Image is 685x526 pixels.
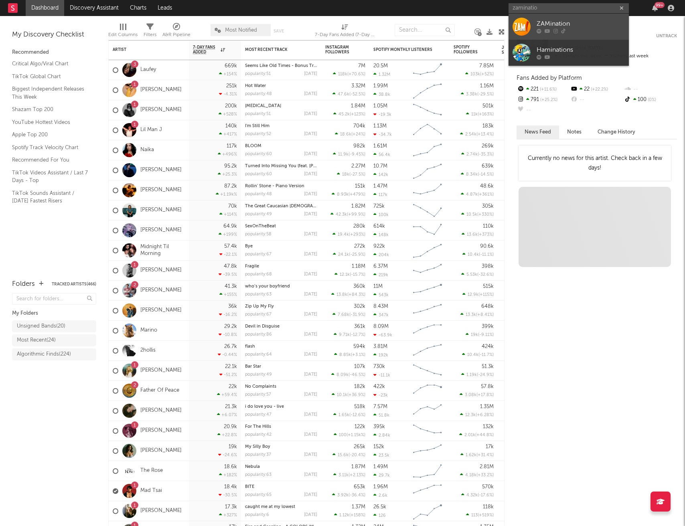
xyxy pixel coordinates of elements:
[461,172,494,177] div: ( )
[373,83,388,89] div: 1.99M
[245,505,295,509] a: caught me at my lowest
[373,164,387,169] div: 10.7M
[373,244,385,249] div: 922k
[338,233,349,237] span: 19.4k
[17,322,65,331] div: Unsigned Bands ( 20 )
[245,284,290,289] a: who’s your boyfriend
[140,327,157,334] a: Marino
[12,156,88,164] a: Recommended For You
[483,284,494,289] div: 515k
[140,508,182,514] a: [PERSON_NAME]
[409,281,446,301] svg: Chart title
[373,284,383,289] div: 11M
[482,123,494,129] div: 183k
[140,167,182,174] a: [PERSON_NAME]
[140,287,182,294] a: [PERSON_NAME]
[304,112,317,116] div: [DATE]
[337,192,349,197] span: 8.93k
[245,104,281,108] a: [MEDICAL_DATA]
[409,80,446,100] svg: Chart title
[373,232,389,237] div: 148k
[338,72,347,77] span: 118k
[409,160,446,180] svg: Chart title
[337,172,365,177] div: ( )
[144,30,156,40] div: Filters
[331,292,365,297] div: ( )
[140,107,182,113] a: [PERSON_NAME]
[140,267,182,274] a: [PERSON_NAME]
[108,20,138,43] div: Edit Columns
[481,72,492,77] span: +52 %
[656,32,677,40] button: Untrack
[409,261,446,281] svg: Chart title
[245,72,271,76] div: popularity: 51
[245,252,272,257] div: popularity: 67
[462,232,494,237] div: ( )
[482,204,494,209] div: 305k
[245,304,274,309] a: Zip Up My Fly
[113,47,173,52] div: Artist
[12,30,96,40] div: My Discovery Checklist
[245,124,317,128] div: I'm Still Him
[466,172,478,177] span: 8.34k
[140,67,156,73] a: Laufey
[245,344,255,349] a: flash
[333,71,365,77] div: ( )
[245,184,304,188] a: Rollin' Stone - Piano Version
[245,485,254,489] a: BITE
[225,63,237,69] div: 669k
[224,164,237,169] div: 95.2k
[373,72,390,77] div: 1.32M
[334,272,365,277] div: ( )
[570,84,623,95] div: 22
[336,293,347,297] span: 13.8k
[409,140,446,160] svg: Chart title
[624,95,677,105] div: 100
[227,144,237,149] div: 117k
[478,273,492,277] span: -32.6 %
[348,212,364,217] span: +99.9 %
[373,63,388,69] div: 20.5M
[354,244,365,249] div: 272k
[12,59,88,68] a: Critical Algo/Viral Chart
[478,92,492,97] span: -29.5 %
[12,168,88,185] a: TikTok Videos Assistant / Last 7 Days - Top
[162,30,191,40] div: A&R Pipeline
[470,72,480,77] span: 103k
[461,91,494,97] div: ( )
[466,212,477,217] span: 10.5k
[219,111,237,117] div: +528 %
[304,192,317,196] div: [DATE]
[351,83,365,89] div: 3.32M
[12,72,88,81] a: TikTok Global Chart
[353,123,365,129] div: 704k
[517,105,570,115] div: --
[479,192,492,197] span: +361 %
[353,284,365,289] div: 360k
[140,407,182,414] a: [PERSON_NAME]
[468,253,479,257] span: 10.4k
[467,233,478,237] span: 13.6k
[471,112,478,117] span: 11k
[140,347,156,354] a: 2hollis
[350,233,364,237] span: +293 %
[461,192,494,197] div: ( )
[409,200,446,221] svg: Chart title
[224,264,237,269] div: 47.8k
[12,334,96,346] a: Most Recent(24)
[353,132,364,137] span: +24 %
[12,348,96,360] a: Algorithmic Finds(224)
[245,364,261,369] a: Bar Star
[465,132,476,137] span: 2.54k
[245,144,317,148] div: BLOOM
[373,264,388,269] div: 6.37M
[478,132,492,137] span: +13.4 %
[17,350,71,359] div: Algorithmic Finds ( 224 )
[218,172,237,177] div: +25.3 %
[468,293,478,297] span: 12.9k
[350,152,364,157] span: -9.45 %
[219,131,237,137] div: +417 %
[624,84,677,95] div: --
[373,144,387,149] div: 1.61M
[245,224,276,229] a: SexOnTheBeat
